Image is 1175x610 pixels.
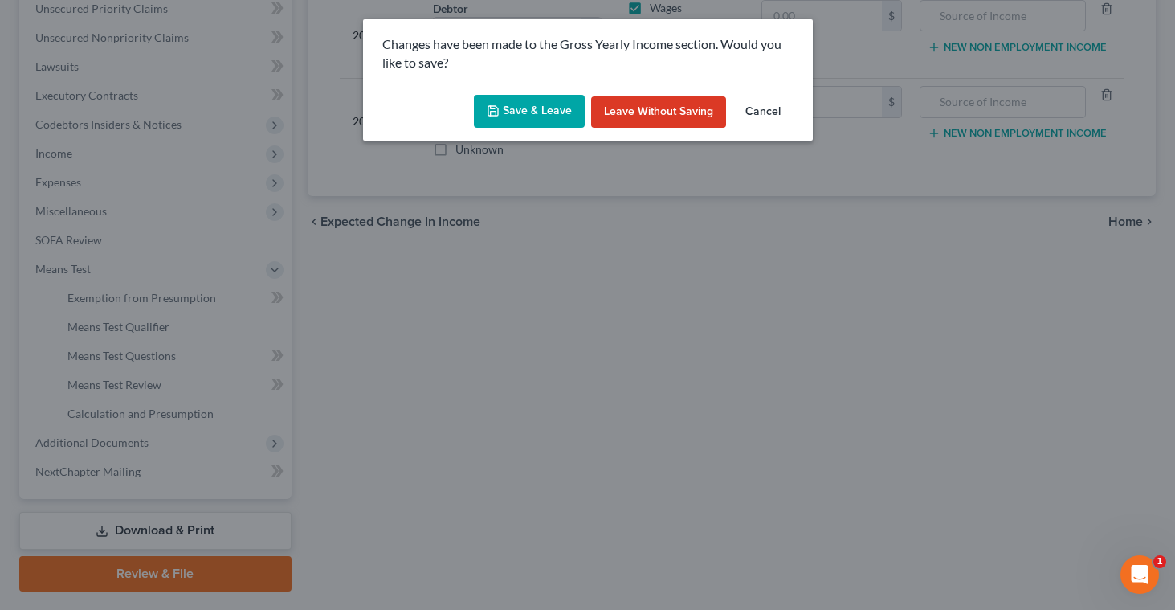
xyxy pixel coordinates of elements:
[732,96,794,129] button: Cancel
[1120,555,1159,594] iframe: Intercom live chat
[474,95,585,129] button: Save & Leave
[382,35,794,72] p: Changes have been made to the Gross Yearly Income section. Would you like to save?
[591,96,726,129] button: Leave without Saving
[1153,555,1166,568] span: 1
